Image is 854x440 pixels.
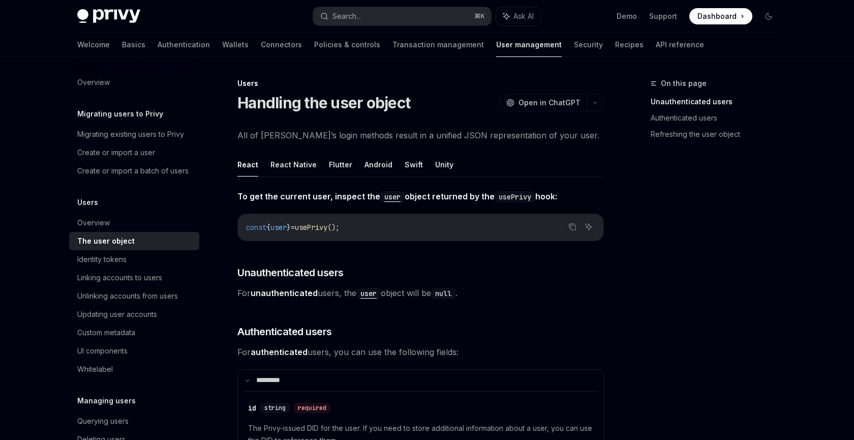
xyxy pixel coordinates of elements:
[77,33,110,57] a: Welcome
[237,325,332,339] span: Authenticated users
[356,288,381,298] a: user
[237,78,604,89] div: Users
[380,191,405,202] code: user
[69,342,199,360] a: UI components
[261,33,302,57] a: Connectors
[122,33,145,57] a: Basics
[237,266,344,280] span: Unauthenticated users
[77,308,157,320] div: Updating user accounts
[474,12,485,20] span: ⌘ K
[77,345,128,357] div: UI components
[77,196,98,209] h5: Users
[574,33,603,57] a: Security
[295,223,327,232] span: usePrivy
[291,223,295,232] span: =
[314,33,380,57] a: Policies & controls
[237,128,604,142] span: All of [PERSON_NAME]’s login methods result in a unified JSON representation of your user.
[69,412,199,430] a: Querying users
[246,223,266,232] span: const
[431,288,455,299] code: null
[222,33,249,57] a: Wallets
[496,7,541,25] button: Ask AI
[266,223,270,232] span: {
[237,94,410,112] h1: Handling the user object
[69,269,199,287] a: Linking accounts to users
[294,403,330,413] div: required
[69,125,199,143] a: Migrating existing users to Privy
[287,223,291,232] span: }
[617,11,637,21] a: Demo
[332,10,361,22] div: Search...
[69,73,199,92] a: Overview
[651,126,785,142] a: Refreshing the user object
[69,360,199,378] a: Whitelabel
[77,235,135,247] div: The user object
[77,76,110,89] div: Overview
[69,143,199,162] a: Create or import a user
[77,9,140,23] img: dark logo
[380,191,405,201] a: user
[251,347,308,357] strong: authenticated
[405,153,423,177] button: Swift
[392,33,484,57] a: Transaction management
[77,108,163,120] h5: Migrating users to Privy
[697,11,737,21] span: Dashboard
[251,288,318,298] strong: unauthenticated
[689,8,752,24] a: Dashboard
[158,33,210,57] a: Authentication
[313,7,491,25] button: Search...⌘K
[496,33,562,57] a: User management
[69,250,199,269] a: Identity tokens
[649,11,677,21] a: Support
[77,363,113,375] div: Whitelabel
[329,153,352,177] button: Flutter
[356,288,381,299] code: user
[237,191,557,201] strong: To get the current user, inspect the object returned by the hook:
[270,223,287,232] span: user
[77,395,136,407] h5: Managing users
[651,94,785,110] a: Unauthenticated users
[656,33,704,57] a: API reference
[77,327,135,339] div: Custom metadata
[435,153,453,177] button: Unity
[69,214,199,232] a: Overview
[237,286,604,300] span: For users, the object will be .
[77,165,189,177] div: Create or import a batch of users
[582,220,595,233] button: Ask AI
[69,305,199,324] a: Updating user accounts
[500,94,587,111] button: Open in ChatGPT
[69,324,199,342] a: Custom metadata
[566,220,579,233] button: Copy the contents from the code block
[77,290,178,302] div: Unlinking accounts from users
[77,253,127,266] div: Identity tokens
[237,345,604,359] span: For users, you can use the following fields:
[77,272,162,284] div: Linking accounts to users
[69,232,199,250] a: The user object
[69,287,199,305] a: Unlinking accounts from users
[264,404,286,412] span: string
[270,153,317,177] button: React Native
[327,223,340,232] span: ();
[518,98,581,108] span: Open in ChatGPT
[513,11,534,21] span: Ask AI
[651,110,785,126] a: Authenticated users
[77,415,129,427] div: Querying users
[77,146,155,159] div: Create or import a user
[364,153,392,177] button: Android
[248,403,256,413] div: id
[495,191,535,202] code: usePrivy
[615,33,644,57] a: Recipes
[77,217,110,229] div: Overview
[760,8,777,24] button: Toggle dark mode
[77,128,184,140] div: Migrating existing users to Privy
[237,153,258,177] button: React
[69,162,199,180] a: Create or import a batch of users
[661,77,707,90] span: On this page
